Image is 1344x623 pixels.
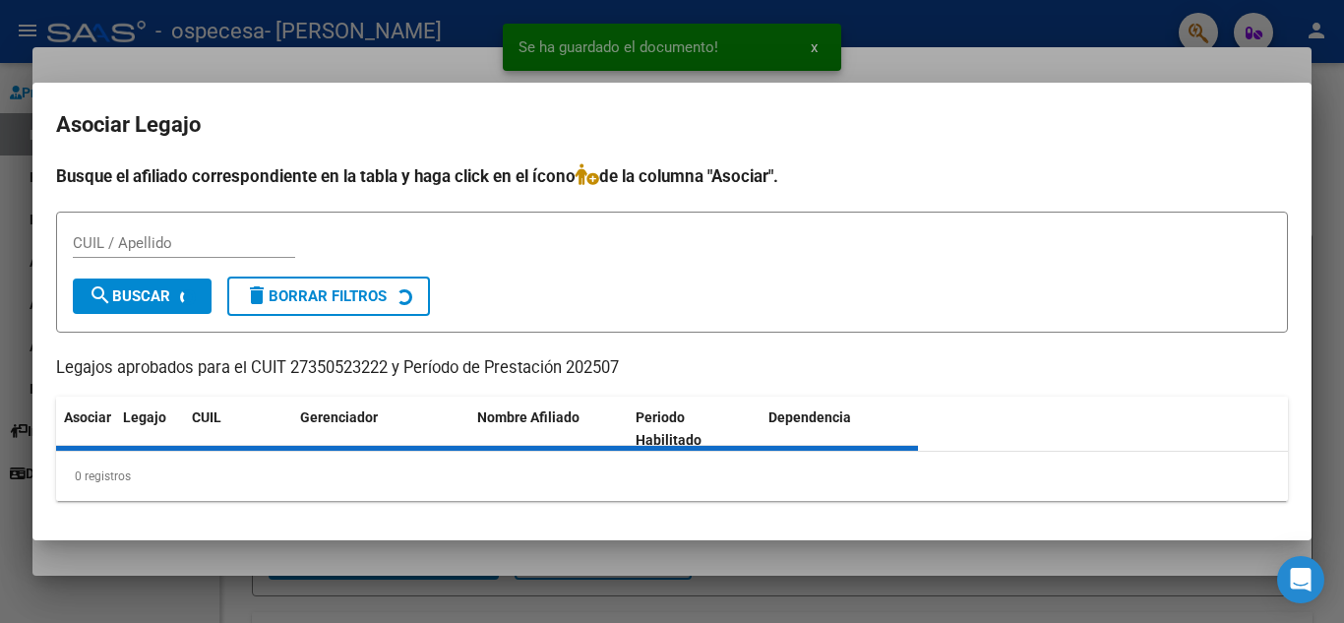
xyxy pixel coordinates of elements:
[761,397,919,462] datatable-header-cell: Dependencia
[123,409,166,425] span: Legajo
[477,409,580,425] span: Nombre Afiliado
[292,397,469,462] datatable-header-cell: Gerenciador
[89,287,170,305] span: Buscar
[56,163,1288,189] h4: Busque el afiliado correspondiente en la tabla y haga click en el ícono de la columna "Asociar".
[245,287,387,305] span: Borrar Filtros
[73,279,212,314] button: Buscar
[245,283,269,307] mat-icon: delete
[469,397,628,462] datatable-header-cell: Nombre Afiliado
[1277,556,1324,603] div: Open Intercom Messenger
[56,356,1288,381] p: Legajos aprobados para el CUIT 27350523222 y Período de Prestación 202507
[768,409,851,425] span: Dependencia
[89,283,112,307] mat-icon: search
[56,452,1288,501] div: 0 registros
[300,409,378,425] span: Gerenciador
[227,277,430,316] button: Borrar Filtros
[115,397,184,462] datatable-header-cell: Legajo
[64,409,111,425] span: Asociar
[192,409,221,425] span: CUIL
[628,397,761,462] datatable-header-cell: Periodo Habilitado
[184,397,292,462] datatable-header-cell: CUIL
[636,409,702,448] span: Periodo Habilitado
[56,397,115,462] datatable-header-cell: Asociar
[56,106,1288,144] h2: Asociar Legajo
